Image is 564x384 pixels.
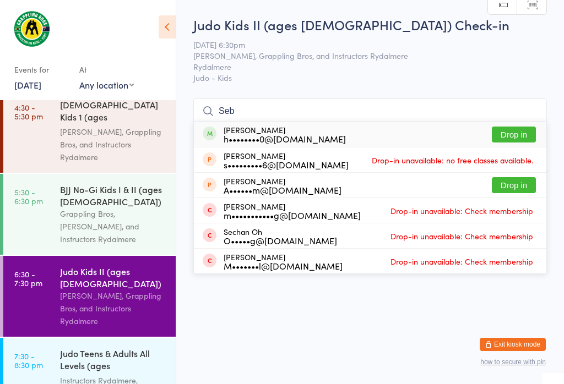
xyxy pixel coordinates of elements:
[224,261,343,270] div: M•••••••l@[DOMAIN_NAME]
[224,125,346,143] div: [PERSON_NAME]
[14,188,43,205] time: 5:30 - 6:30 pm
[14,61,68,79] div: Events for
[480,358,546,366] button: how to secure with pin
[193,98,547,124] input: Search
[14,79,41,91] a: [DATE]
[79,61,134,79] div: At
[224,185,341,194] div: A••••••m@[DOMAIN_NAME]
[60,183,166,207] div: BJJ No-Gi Kids I & II (ages [DEMOGRAPHIC_DATA])
[224,236,337,245] div: O•••••g@[DOMAIN_NAME]
[11,8,52,50] img: Grappling Bros Rydalmere
[224,202,361,220] div: [PERSON_NAME]
[193,72,547,83] span: Judo - Kids
[224,160,349,169] div: s•••••••••6@[DOMAIN_NAME]
[224,253,343,270] div: [PERSON_NAME]
[193,39,530,50] span: [DATE] 6:30pm
[3,256,176,337] a: 6:30 -7:30 pmJudo Kids II (ages [DEMOGRAPHIC_DATA])[PERSON_NAME], Grappling Bros, and Instructors...
[388,228,536,244] span: Drop-in unavailable: Check membership
[14,352,43,369] time: 7:30 - 8:30 pm
[3,174,176,255] a: 5:30 -6:30 pmBJJ No-Gi Kids I & II (ages [DEMOGRAPHIC_DATA])Grappling Bros, [PERSON_NAME], and In...
[14,270,42,287] time: 6:30 - 7:30 pm
[224,134,346,143] div: h••••••••0@[DOMAIN_NAME]
[224,211,361,220] div: m•••••••••••g@[DOMAIN_NAME]
[14,103,43,120] time: 4:30 - 5:30 pm
[388,202,536,219] span: Drop-in unavailable: Check membership
[369,152,536,168] span: Drop-in unavailable: no free classes available.
[193,15,547,34] h2: Judo Kids II (ages [DEMOGRAPHIC_DATA]) Check-in
[224,151,349,169] div: [PERSON_NAME]
[193,50,530,61] span: [PERSON_NAME], Grappling Bros, and Instructors Rydalmere
[492,177,536,193] button: Drop in
[60,125,166,163] div: [PERSON_NAME], Grappling Bros, and Instructors Rydalmere
[60,207,166,245] div: Grappling Bros, [PERSON_NAME], and Instructors Rydalmere
[79,79,134,91] div: Any location
[60,265,166,289] div: Judo Kids II (ages [DEMOGRAPHIC_DATA])
[480,338,546,351] button: Exit kiosk mode
[492,127,536,142] button: Drop in
[60,98,166,125] div: [DEMOGRAPHIC_DATA] Kids 1 (ages [DEMOGRAPHIC_DATA])
[224,227,337,245] div: Sechan Oh
[388,253,536,270] span: Drop-in unavailable: Check membership
[3,89,176,173] a: 4:30 -5:30 pm[DEMOGRAPHIC_DATA] Kids 1 (ages [DEMOGRAPHIC_DATA])[PERSON_NAME], Grappling Bros, an...
[193,61,530,72] span: Rydalmere
[60,289,166,327] div: [PERSON_NAME], Grappling Bros, and Instructors Rydalmere
[60,347,166,374] div: Judo Teens & Adults All Levels (ages [DEMOGRAPHIC_DATA]+)
[224,177,341,194] div: [PERSON_NAME]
